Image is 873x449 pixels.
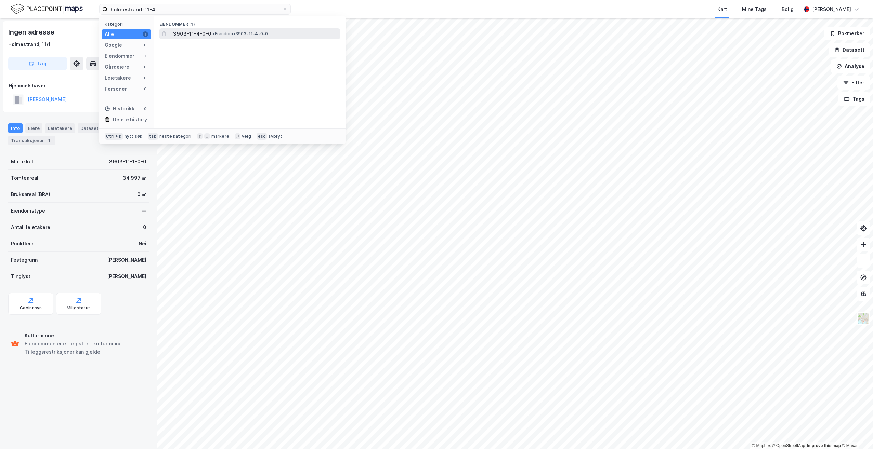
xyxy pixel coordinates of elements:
div: Tomteareal [11,174,38,182]
div: 3903-11-1-0-0 [109,158,146,166]
div: Kart [717,5,727,13]
div: Alle [105,30,114,38]
div: esc [257,133,267,140]
div: [PERSON_NAME] [812,5,851,13]
div: Nei [139,240,146,248]
div: Ctrl + k [105,133,123,140]
div: Eiere [25,123,42,133]
div: Miljøstatus [67,305,91,311]
div: neste kategori [159,134,192,139]
div: Holmestrand, 11/1 [8,40,51,49]
div: Kategori [105,22,151,27]
div: 34 997 ㎡ [123,174,146,182]
div: 0 [143,223,146,231]
span: Eiendom • 3903-11-4-0-0 [213,31,268,37]
button: Analyse [831,59,870,73]
div: Eiendommer [105,52,134,60]
div: Transaksjoner [8,136,55,145]
div: 1 [143,53,148,59]
img: logo.f888ab2527a4732fd821a326f86c7f29.svg [11,3,83,15]
span: 3903-11-4-0-0 [173,30,211,38]
div: Kulturminne [25,331,146,340]
div: Eiendomstype [11,207,45,215]
iframe: Chat Widget [839,416,873,449]
div: Punktleie [11,240,34,248]
div: 0 [143,106,148,111]
div: 0 [143,64,148,70]
div: Delete history [113,115,147,124]
div: Info [8,123,23,133]
a: Mapbox [752,443,771,448]
a: OpenStreetMap [772,443,805,448]
div: Gårdeiere [105,63,129,71]
button: Datasett [829,43,870,57]
div: 0 [143,86,148,92]
div: Festegrunn [11,256,38,264]
div: Personer [105,85,127,93]
div: Leietakere [105,74,131,82]
div: 1 [143,31,148,37]
button: Filter [837,76,870,90]
div: tab [148,133,158,140]
div: — [142,207,146,215]
div: Kontrollprogram for chat [839,416,873,449]
div: Antall leietakere [11,223,50,231]
div: [PERSON_NAME] [107,272,146,281]
div: Google [105,41,122,49]
div: Eiendommen er et registrert kulturminne. Tilleggsrestriksjoner kan gjelde. [25,340,146,356]
div: Eiendommer (1) [154,16,346,28]
div: 1 [45,137,52,144]
div: Historikk [105,105,134,113]
a: Improve this map [807,443,841,448]
div: markere [211,134,229,139]
div: Mine Tags [742,5,767,13]
div: Leietakere [45,123,75,133]
div: [PERSON_NAME] [107,256,146,264]
div: 0 [143,42,148,48]
div: Ingen adresse [8,27,55,38]
div: Matrikkel [11,158,33,166]
input: Søk på adresse, matrikkel, gårdeiere, leietakere eller personer [108,4,282,14]
div: 0 [143,75,148,81]
span: • [213,31,215,36]
div: Bruksareal (BRA) [11,190,50,199]
div: Bolig [782,5,794,13]
div: 0 ㎡ [137,190,146,199]
img: Z [857,312,870,325]
div: velg [242,134,251,139]
div: Tinglyst [11,272,30,281]
div: Geoinnsyn [20,305,42,311]
button: Tag [8,57,67,70]
div: Datasett [78,123,112,133]
div: nytt søk [125,134,143,139]
button: Tags [838,92,870,106]
div: avbryt [268,134,282,139]
div: Hjemmelshaver [9,82,149,90]
button: Bokmerker [824,27,870,40]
